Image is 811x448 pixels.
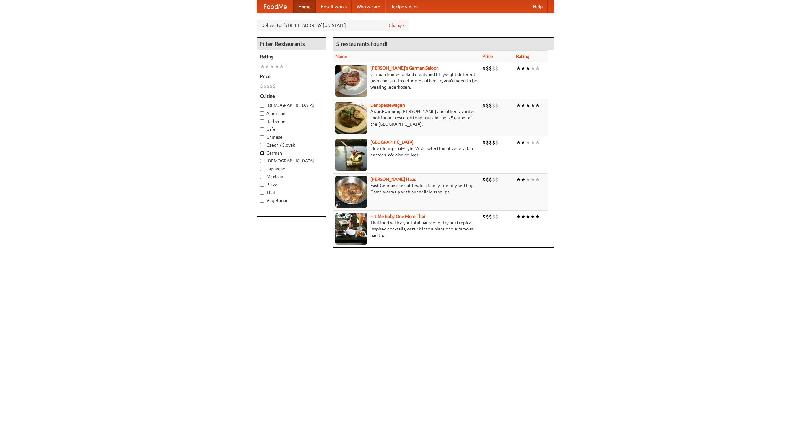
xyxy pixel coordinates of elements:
li: $ [482,176,486,183]
label: American [260,110,323,117]
li: ★ [516,176,521,183]
li: ★ [530,176,535,183]
li: $ [489,65,492,72]
li: $ [486,176,489,183]
p: Fine dining Thai-style. Wide selection of vegetarian entrées. We also deliver. [335,145,477,158]
li: $ [482,65,486,72]
li: ★ [516,213,521,220]
li: $ [486,213,489,220]
label: Mexican [260,174,323,180]
a: Home [293,0,316,13]
li: ★ [521,213,526,220]
a: Change [389,22,404,28]
li: $ [492,65,495,72]
input: Barbecue [260,119,264,123]
li: ★ [526,139,530,146]
a: Recipe videos [385,0,423,13]
li: ★ [274,63,279,70]
li: ★ [521,102,526,109]
li: $ [495,102,498,109]
b: Der Speisewagen [370,103,405,108]
a: Rating [516,54,529,59]
li: $ [489,139,492,146]
li: ★ [535,213,540,220]
li: $ [486,65,489,72]
p: Thai food with a youthful bar scene. Try our tropical inspired cocktails, or tuck into a plate of... [335,219,477,238]
label: Barbecue [260,118,323,124]
li: $ [489,176,492,183]
li: $ [492,213,495,220]
input: [DEMOGRAPHIC_DATA] [260,159,264,163]
label: Vegetarian [260,197,323,204]
li: $ [495,176,498,183]
a: [PERSON_NAME]'s German Saloon [370,66,439,71]
li: $ [273,83,276,90]
li: ★ [530,65,535,72]
li: ★ [535,176,540,183]
a: FoodMe [257,0,293,13]
li: $ [482,102,486,109]
li: $ [495,213,498,220]
li: $ [489,213,492,220]
label: Pizza [260,181,323,188]
li: ★ [516,139,521,146]
a: [PERSON_NAME] Haus [370,177,416,182]
li: ★ [270,63,274,70]
li: ★ [521,176,526,183]
input: Chinese [260,135,264,139]
a: Price [482,54,493,59]
p: German home-cooked meals and fifty-eight different beers on tap. To get more authentic, you'd nee... [335,71,477,90]
h4: Filter Restaurants [257,38,326,50]
b: [GEOGRAPHIC_DATA] [370,140,414,145]
li: ★ [526,65,530,72]
li: ★ [530,102,535,109]
li: ★ [521,139,526,146]
input: Czech / Slovak [260,143,264,147]
li: ★ [526,102,530,109]
h5: Cuisine [260,93,323,99]
label: German [260,150,323,156]
li: $ [482,213,486,220]
input: American [260,111,264,116]
ng-pluralize: 5 restaurants found! [336,41,387,47]
input: [DEMOGRAPHIC_DATA] [260,104,264,108]
input: Pizza [260,183,264,187]
li: $ [270,83,273,90]
a: Hit Me Baby One More Thai [370,214,425,219]
li: $ [489,102,492,109]
input: Vegetarian [260,199,264,203]
li: ★ [535,139,540,146]
li: ★ [526,176,530,183]
input: Thai [260,191,264,195]
div: Deliver to: [STREET_ADDRESS][US_STATE] [257,20,409,31]
li: ★ [265,63,270,70]
input: Japanese [260,167,264,171]
li: ★ [526,213,530,220]
img: babythai.jpg [335,213,367,245]
li: ★ [516,102,521,109]
img: speisewagen.jpg [335,102,367,134]
li: $ [482,139,486,146]
li: $ [495,139,498,146]
a: Help [528,0,548,13]
img: satay.jpg [335,139,367,171]
li: ★ [516,65,521,72]
label: [DEMOGRAPHIC_DATA] [260,158,323,164]
p: Award-winning [PERSON_NAME] and other favorites. Look for our restored food truck in the NE corne... [335,108,477,127]
li: $ [495,65,498,72]
label: Chinese [260,134,323,140]
li: $ [263,83,266,90]
input: Mexican [260,175,264,179]
li: $ [486,139,489,146]
h5: Price [260,73,323,79]
li: $ [492,139,495,146]
li: ★ [535,102,540,109]
img: esthers.jpg [335,65,367,97]
label: [DEMOGRAPHIC_DATA] [260,102,323,109]
label: Cafe [260,126,323,132]
label: Czech / Slovak [260,142,323,148]
input: Cafe [260,127,264,131]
